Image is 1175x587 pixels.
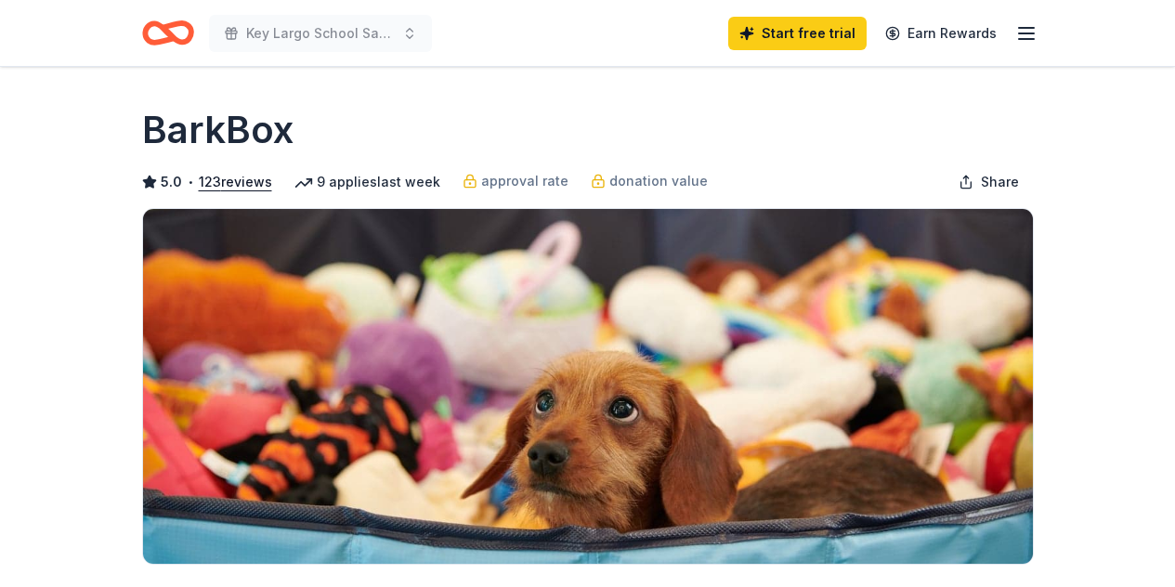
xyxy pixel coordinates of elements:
[591,170,708,192] a: donation value
[481,170,568,192] span: approval rate
[609,170,708,192] span: donation value
[944,163,1034,201] button: Share
[199,171,272,193] button: 123reviews
[874,17,1008,50] a: Earn Rewards
[161,171,182,193] span: 5.0
[463,170,568,192] a: approval rate
[246,22,395,45] span: Key Largo School Safety Patrol Auction
[209,15,432,52] button: Key Largo School Safety Patrol Auction
[142,104,294,156] h1: BarkBox
[294,171,440,193] div: 9 applies last week
[728,17,867,50] a: Start free trial
[187,175,193,189] span: •
[142,11,194,55] a: Home
[981,171,1019,193] span: Share
[143,209,1033,564] img: Image for BarkBox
